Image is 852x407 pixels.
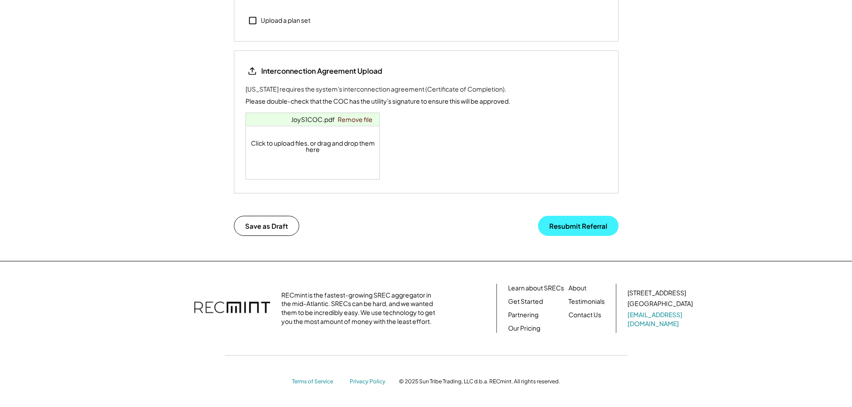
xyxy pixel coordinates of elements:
[508,284,564,293] a: Learn about SRECs
[261,16,310,25] div: Upload a plan set
[281,291,440,326] div: RECmint is the fastest-growing SREC aggregator in the mid-Atlantic. SRECs can be hard, and we wan...
[508,310,538,319] a: Partnering
[335,113,376,126] a: Remove file
[627,289,686,298] div: [STREET_ADDRESS]
[234,216,299,236] button: Save as Draft
[568,310,601,319] a: Contact Us
[292,378,341,386] a: Terms of Service
[538,216,619,236] button: Resubmit Referral
[627,310,695,328] a: [EMAIL_ADDRESS][DOMAIN_NAME]
[246,84,506,94] div: [US_STATE] requires the system's interconnection agreement (Certificate of Completion).
[194,293,270,324] img: recmint-logotype%403x.png
[568,297,605,306] a: Testimonials
[508,297,543,306] a: Get Started
[350,378,390,386] a: Privacy Policy
[291,115,335,123] a: JoyS1COC.pdf
[568,284,586,293] a: About
[399,378,560,385] div: © 2025 Sun Tribe Trading, LLC d.b.a. RECmint. All rights reserved.
[246,113,380,179] div: Click to upload files, or drag and drop them here
[627,299,693,308] div: [GEOGRAPHIC_DATA]
[246,97,510,106] div: Please double-check that the COC has the utility's signature to ensure this will be approved.
[508,324,540,333] a: Our Pricing
[261,66,382,76] div: Interconnection Agreement Upload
